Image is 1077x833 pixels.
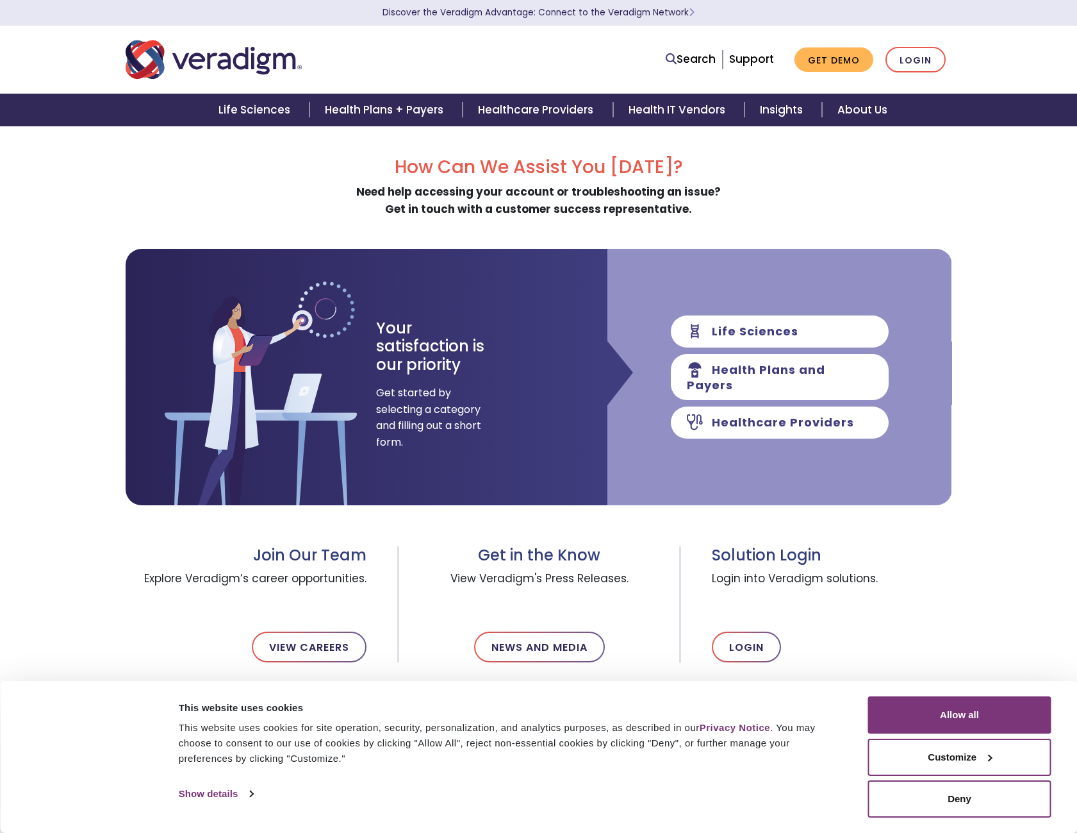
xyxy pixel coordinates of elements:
[126,565,367,611] span: Explore Veradigm’s career opportunities.
[376,385,482,450] span: Get started by selecting a category and filling out a short form.
[712,565,951,611] span: Login into Veradigm solutions.
[474,632,605,662] a: News and Media
[700,722,770,733] a: Privacy Notice
[463,94,612,126] a: Healthcare Providers
[729,51,774,67] a: Support
[868,739,1051,776] button: Customize
[376,319,507,374] h3: Your satisfaction is our priority
[382,6,695,19] a: Discover the Veradigm Advantage: Connect to the Veradigm NetworkLearn More
[885,47,946,73] a: Login
[868,696,1051,734] button: Allow all
[179,784,253,804] a: Show details
[794,47,873,72] a: Get Demo
[309,94,463,126] a: Health Plans + Payers
[666,51,716,68] a: Search
[179,720,839,766] div: This website uses cookies for site operation, security, personalization, and analytics purposes, ...
[689,6,695,19] span: Learn More
[126,38,302,81] img: Veradigm logo
[126,156,952,178] h2: How Can We Assist You [DATE]?
[126,546,367,565] h3: Join Our Team
[712,546,951,565] h3: Solution Login
[744,94,822,126] a: Insights
[203,94,309,126] a: Life Sciences
[868,780,1051,818] button: Deny
[252,632,366,662] a: View Careers
[822,94,903,126] a: About Us
[430,546,648,565] h3: Get in the Know
[712,632,781,662] a: Login
[356,184,721,217] strong: Need help accessing your account or troubleshooting an issue? Get in touch with a customer succes...
[430,565,648,611] span: View Veradigm's Press Releases.
[613,94,744,126] a: Health IT Vendors
[179,700,839,716] div: This website uses cookies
